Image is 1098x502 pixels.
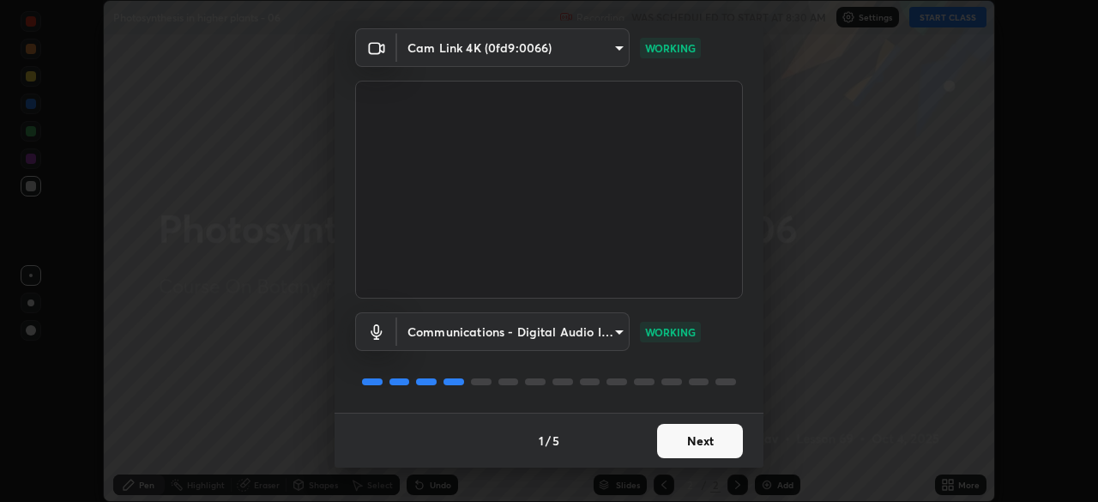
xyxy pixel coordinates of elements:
[657,424,743,458] button: Next
[397,28,630,67] div: Cam Link 4K (0fd9:0066)
[546,432,551,450] h4: /
[397,312,630,351] div: Cam Link 4K (0fd9:0066)
[552,432,559,450] h4: 5
[645,324,696,340] p: WORKING
[645,40,696,56] p: WORKING
[539,432,544,450] h4: 1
